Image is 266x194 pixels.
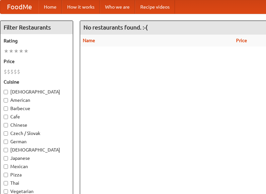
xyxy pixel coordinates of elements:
li: ★ [24,47,29,55]
label: Japanese [4,155,69,162]
input: Czech / Slovak [4,131,8,136]
label: Barbecue [4,105,69,112]
a: Home [39,0,62,14]
li: $ [10,68,14,75]
input: Cafe [4,115,8,119]
a: FoodMe [0,0,39,14]
label: [DEMOGRAPHIC_DATA] [4,89,69,95]
a: How it works [62,0,100,14]
li: $ [7,68,10,75]
h5: Cuisine [4,79,69,85]
input: German [4,140,8,144]
ng-pluralize: No restaurants found. :-( [83,24,148,31]
li: ★ [14,47,19,55]
label: German [4,138,69,145]
a: Name [83,38,95,43]
li: $ [4,68,7,75]
label: American [4,97,69,103]
input: [DEMOGRAPHIC_DATA] [4,90,8,94]
input: Japanese [4,156,8,161]
input: Vegetarian [4,189,8,194]
label: Pizza [4,171,69,178]
h4: Filter Restaurants [0,21,73,34]
label: Chinese [4,122,69,128]
input: Barbecue [4,106,8,111]
label: Cafe [4,113,69,120]
input: Mexican [4,164,8,169]
input: Thai [4,181,8,185]
label: [DEMOGRAPHIC_DATA] [4,147,69,153]
a: Recipe videos [135,0,175,14]
label: Thai [4,180,69,186]
input: American [4,98,8,102]
h5: Price [4,58,69,65]
li: ★ [19,47,24,55]
input: Pizza [4,173,8,177]
input: Chinese [4,123,8,127]
a: Who we are [100,0,135,14]
input: [DEMOGRAPHIC_DATA] [4,148,8,152]
h5: Rating [4,37,69,44]
li: ★ [4,47,9,55]
label: Mexican [4,163,69,170]
li: $ [14,68,17,75]
li: ★ [9,47,14,55]
label: Czech / Slovak [4,130,69,137]
a: Price [236,38,247,43]
li: $ [17,68,20,75]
